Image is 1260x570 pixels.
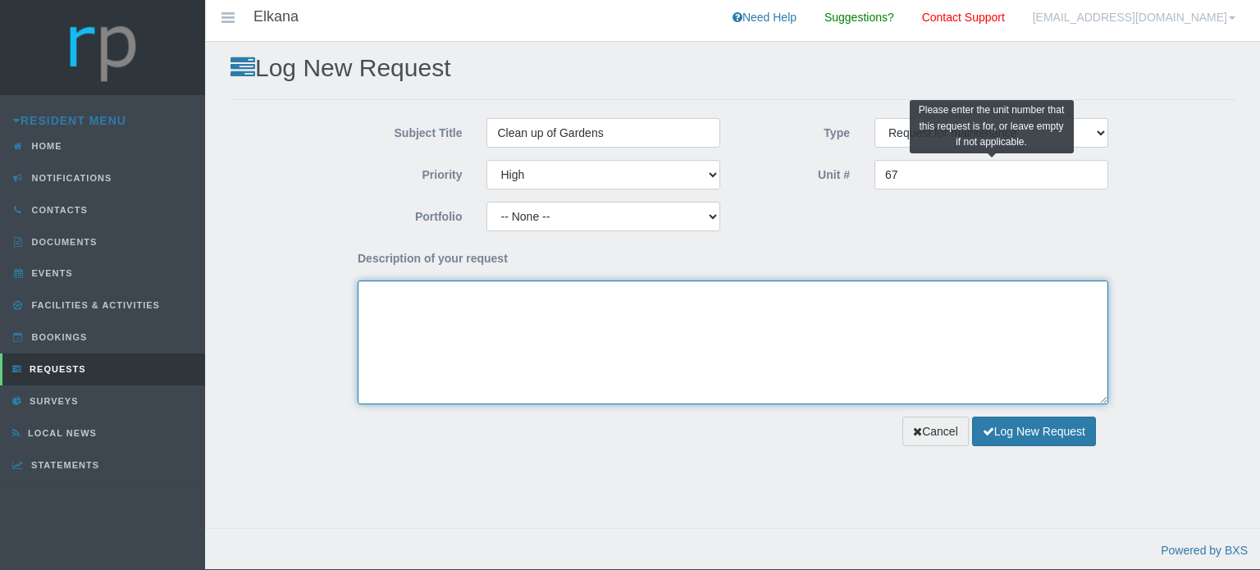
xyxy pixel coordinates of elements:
[902,417,969,447] a: Cancel
[28,141,62,151] span: Home
[25,364,86,374] span: Requests
[28,173,112,183] span: Notifications
[345,202,474,226] label: Portfolio
[28,205,88,215] span: Contacts
[28,268,73,278] span: Events
[253,9,299,25] h4: Elkana
[345,244,520,268] label: Description of your request
[345,118,474,143] label: Subject Title
[28,237,98,247] span: Documents
[25,396,78,406] span: Surveys
[345,160,474,185] label: Priority
[733,118,862,143] label: Type
[28,300,160,310] span: Facilities & Activities
[231,54,1235,81] h2: Log New Request
[27,460,99,470] span: Statements
[972,417,1096,447] button: Log New Request
[24,428,97,438] span: Local News
[13,114,126,127] a: Resident Menu
[1161,544,1248,557] a: Powered by BXS
[910,100,1074,153] div: Please enter the unit number that this request is for, or leave empty if not applicable.
[28,332,88,342] span: Bookings
[733,160,862,185] label: Unit #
